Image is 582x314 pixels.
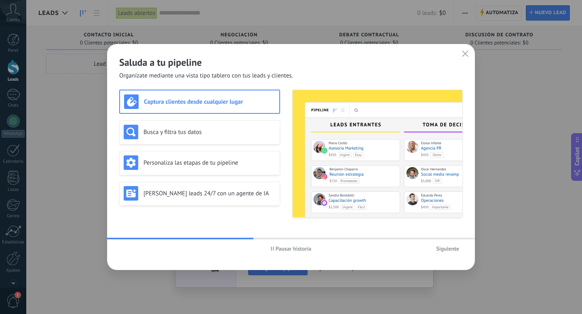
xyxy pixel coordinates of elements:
h3: [PERSON_NAME] leads 24/7 con un agente de IA [143,190,276,197]
h3: Busca y filtra tus datos [143,128,276,136]
button: Pausar historia [267,243,315,255]
span: Pausar historia [276,246,312,251]
h2: Saluda a tu pipeline [119,56,463,69]
span: Siguiente [436,246,459,251]
h3: Personaliza las etapas de tu pipeline [143,159,276,167]
span: Organízate mediante una vista tipo tablero con tus leads y clientes. [119,72,293,80]
button: Siguiente [432,243,463,255]
h3: Captura clientes desde cualquier lugar [144,98,275,106]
